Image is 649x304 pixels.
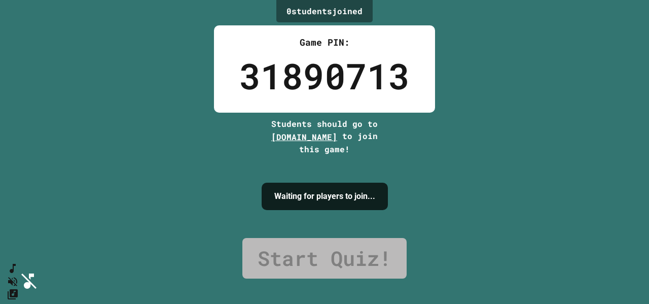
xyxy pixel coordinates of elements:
div: Students should go to to join this game! [261,118,388,155]
div: Game PIN: [239,36,410,49]
button: Unmute music [7,275,19,288]
h4: Waiting for players to join... [274,190,375,202]
span: [DOMAIN_NAME] [271,131,337,142]
a: Start Quiz! [242,238,407,279]
div: 31890713 [239,49,410,103]
button: Change Music [7,288,19,300]
button: SpeedDial basic example [7,262,19,275]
